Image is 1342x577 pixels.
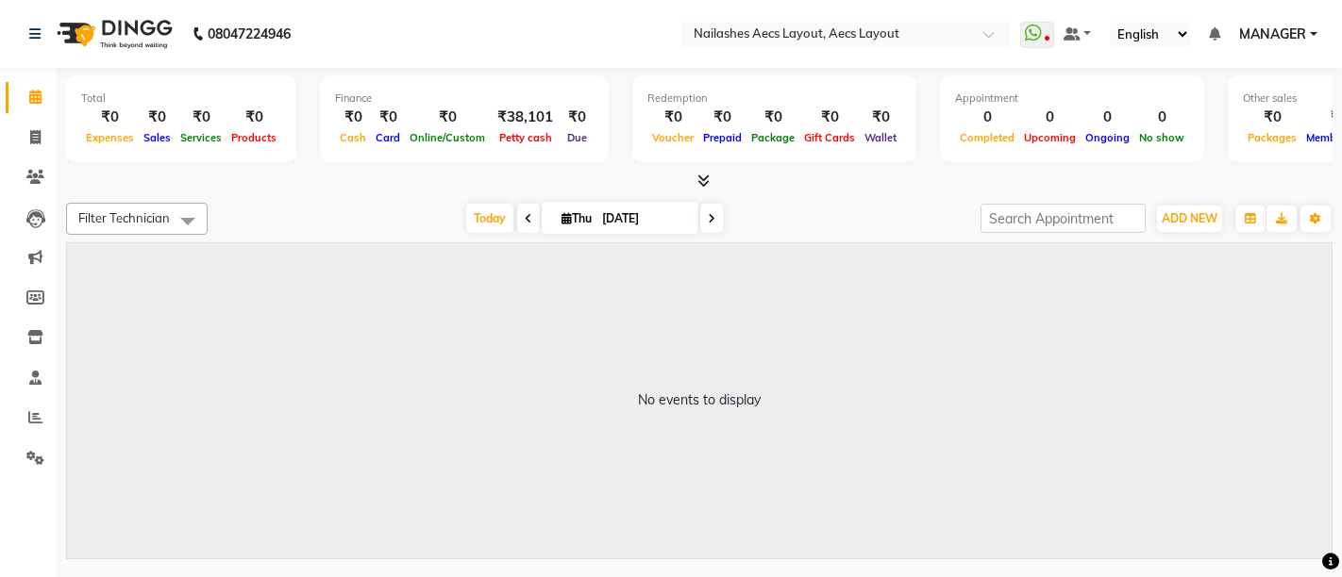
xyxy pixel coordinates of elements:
span: Services [176,131,226,144]
div: ₹0 [335,107,371,128]
span: Prepaid [698,131,746,144]
span: Cash [335,131,371,144]
div: No events to display [638,390,761,410]
span: Products [226,131,281,144]
span: Online/Custom [405,131,490,144]
span: Ongoing [1081,131,1134,144]
span: Thu [557,211,596,225]
div: 0 [1019,107,1081,128]
span: Sales [139,131,176,144]
span: Card [371,131,405,144]
span: Voucher [647,131,698,144]
div: ₹0 [1243,107,1301,128]
span: Completed [955,131,1019,144]
span: Today [466,204,513,233]
div: Total [81,91,281,107]
input: 2025-09-04 [596,205,691,233]
div: Redemption [647,91,901,107]
span: Package [746,131,799,144]
span: No show [1134,131,1189,144]
div: ₹0 [799,107,860,128]
span: ADD NEW [1162,211,1217,225]
div: 0 [955,107,1019,128]
div: ₹0 [226,107,281,128]
div: ₹0 [176,107,226,128]
div: 0 [1081,107,1134,128]
b: 08047224946 [208,8,291,60]
div: ₹38,101 [490,107,561,128]
span: Petty cash [495,131,557,144]
div: ₹0 [139,107,176,128]
div: ₹0 [647,107,698,128]
div: 0 [1134,107,1189,128]
div: Finance [335,91,594,107]
span: Expenses [81,131,139,144]
img: logo [48,8,177,60]
div: ₹0 [561,107,594,128]
div: ₹0 [860,107,901,128]
span: MANAGER [1239,25,1306,44]
span: Filter Technician [78,210,170,225]
div: ₹0 [405,107,490,128]
button: ADD NEW [1157,206,1222,232]
div: ₹0 [81,107,139,128]
div: ₹0 [746,107,799,128]
div: Appointment [955,91,1189,107]
span: Upcoming [1019,131,1081,144]
div: ₹0 [698,107,746,128]
span: Packages [1243,131,1301,144]
span: Gift Cards [799,131,860,144]
input: Search Appointment [981,204,1146,233]
span: Due [562,131,592,144]
span: Wallet [860,131,901,144]
div: ₹0 [371,107,405,128]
